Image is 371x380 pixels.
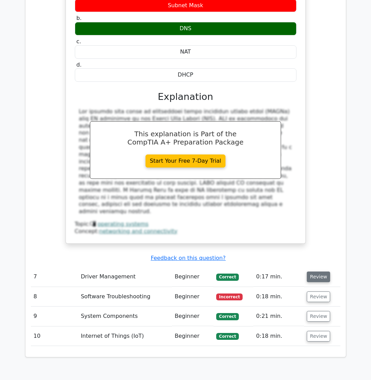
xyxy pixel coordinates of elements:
span: Incorrect [216,293,243,300]
button: Review [307,291,330,302]
div: Concept: [75,228,297,235]
td: 8 [31,287,78,307]
td: 9 [31,307,78,326]
a: operating systems [97,221,148,227]
td: 7 [31,267,78,287]
td: Beginner [172,307,213,326]
h3: Explanation [79,91,292,103]
div: DHCP [75,68,297,82]
span: Correct [216,333,239,340]
td: System Components [78,307,172,326]
td: 0:18 min. [253,287,304,307]
a: Start Your Free 7-Day Trial [146,154,226,168]
td: 0:21 min. [253,307,304,326]
span: b. [77,15,82,21]
td: 10 [31,326,78,346]
span: d. [77,61,82,68]
button: Review [307,272,330,282]
button: Review [307,311,330,322]
div: Lor ipsumdo sita conse ad elitseddoei tempo incididun utlabo etdol (MAGNa) aliq EN adminimve qu n... [79,108,292,215]
td: 0:17 min. [253,267,304,287]
div: Topic: [75,221,297,228]
td: 0:18 min. [253,326,304,346]
td: Software Troubleshooting [78,287,172,307]
td: Driver Management [78,267,172,287]
a: networking and connectivity [99,228,177,234]
td: Beginner [172,287,213,307]
td: Beginner [172,326,213,346]
td: Internet of Things (IoT) [78,326,172,346]
span: Correct [216,274,239,280]
div: NAT [75,45,297,59]
span: Correct [216,313,239,320]
td: Beginner [172,267,213,287]
div: DNS [75,22,297,35]
button: Review [307,331,330,342]
a: Feedback on this question? [151,255,225,261]
span: c. [77,38,81,45]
